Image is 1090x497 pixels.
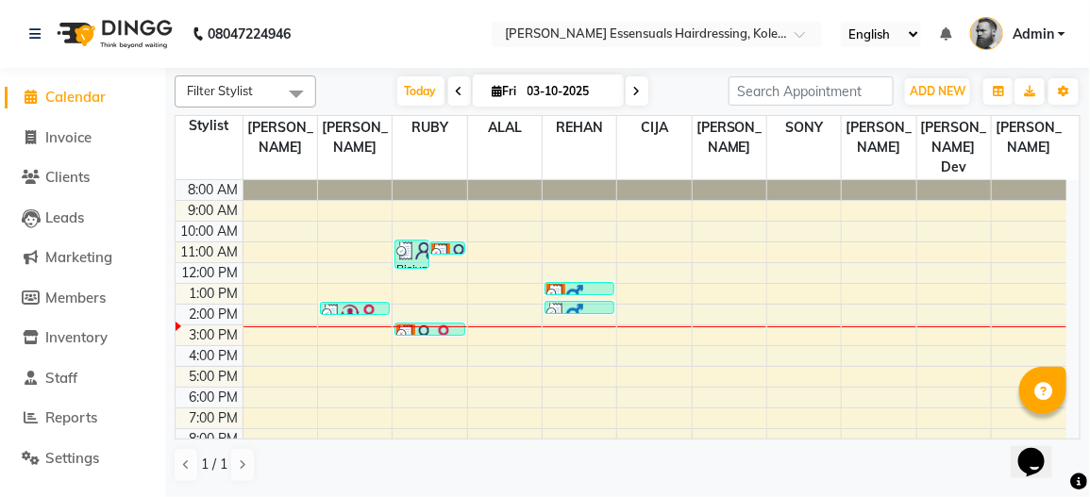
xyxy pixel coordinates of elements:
a: Clients [5,167,160,189]
div: [PERSON_NAME], TK03, 01:00 PM-01:30 PM, SENIOR STYLIST (Men) [545,283,613,294]
span: Marketing [45,248,112,266]
span: [PERSON_NAME] [243,116,317,159]
span: [PERSON_NAME] [693,116,766,159]
div: 11:00 AM [177,242,243,262]
span: RUBY [393,116,466,140]
span: Calendar [45,88,106,106]
div: 6:00 PM [186,388,243,407]
a: Members [5,288,160,309]
a: Leads [5,207,160,229]
a: Marketing [5,247,160,269]
span: Clients [45,168,90,186]
span: Invoice [45,128,92,146]
a: Reports [5,407,160,429]
div: BINI DOCTOR, TK04, 02:00 PM-02:30 PM, EYEBROWS THREADING [321,303,389,314]
a: Inventory [5,327,160,349]
div: Bisiya A, TK01, 11:00 AM-11:30 AM, TOP STYLIST (WOMEN) [430,242,463,254]
div: 8:00 PM [186,429,243,449]
div: 4:00 PM [186,346,243,366]
input: 2025-10-03 [522,77,616,106]
div: 12:00 PM [178,263,243,283]
div: Bisiya A, TK02, 10:55 AM-12:25 PM, TOP STYLIST (WOMEN),EYEBROWS THREADING (₹42),CLEAN UP DRY(BASI... [395,240,428,268]
div: 8:00 AM [185,180,243,200]
div: 1:00 PM [186,284,243,304]
span: [PERSON_NAME] [842,116,915,159]
span: Staff [45,369,77,387]
img: logo [48,8,177,60]
span: Members [45,289,106,306]
span: [PERSON_NAME] [318,116,392,159]
span: Inventory [45,328,108,346]
span: [PERSON_NAME] [992,116,1066,159]
input: Search Appointment [729,76,894,106]
a: Settings [5,448,160,470]
span: Settings [45,449,99,467]
div: 7:00 PM [186,408,243,428]
span: Fri [488,84,522,98]
div: Stylist [176,116,243,136]
div: 5:00 PM [186,367,243,387]
button: ADD NEW [905,78,970,105]
div: 2:00 PM [186,305,243,324]
div: 3:00 PM [186,325,243,345]
div: [PERSON_NAME], TK05, 01:55 PM-02:25 PM, SENIOR STYLIST (Men) [545,302,613,313]
span: CIJA [617,116,691,140]
span: Admin [1013,25,1054,44]
a: Invoice [5,127,160,149]
a: Staff [5,368,160,389]
span: Today [397,76,444,106]
span: ADD NEW [910,84,965,98]
iframe: chat widget [1011,422,1071,478]
img: Admin [970,17,1003,50]
span: REHAN [543,116,616,140]
span: 1 / 1 [201,455,227,474]
a: Calendar [5,87,160,108]
span: Reports [45,408,97,426]
span: [PERSON_NAME] Dev [917,116,991,179]
div: 9:00 AM [185,201,243,221]
span: Filter Stylist [187,83,253,98]
span: ALAL [468,116,542,140]
div: [PERSON_NAME], TK06, 03:00 PM-03:30 PM, TOP STYLIST (WOMEN) [395,323,463,335]
span: SONY [767,116,841,140]
div: 10:00 AM [177,222,243,241]
b: 08047224946 [208,8,291,60]
span: Leads [45,208,84,226]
